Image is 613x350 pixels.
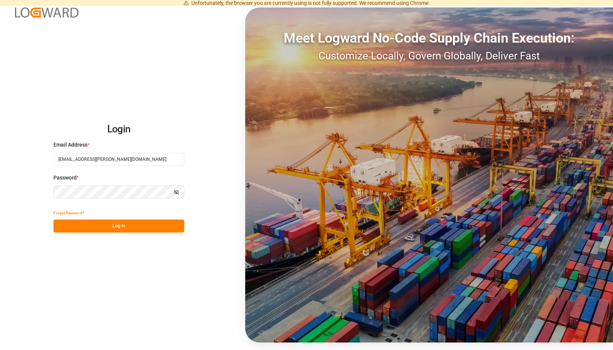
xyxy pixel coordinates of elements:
[53,153,184,166] input: Enter your email
[53,206,84,219] button: Forgot Password?
[53,219,184,233] button: Log In
[53,117,184,141] h2: Login
[53,174,77,182] span: Password
[245,28,613,48] div: Meet Logward No-Code Supply Chain Execution:
[53,141,87,149] span: Email Address
[15,7,78,18] img: Logward_new_orange.png
[245,48,613,64] div: Customize Locally, Govern Globally, Deliver Fast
